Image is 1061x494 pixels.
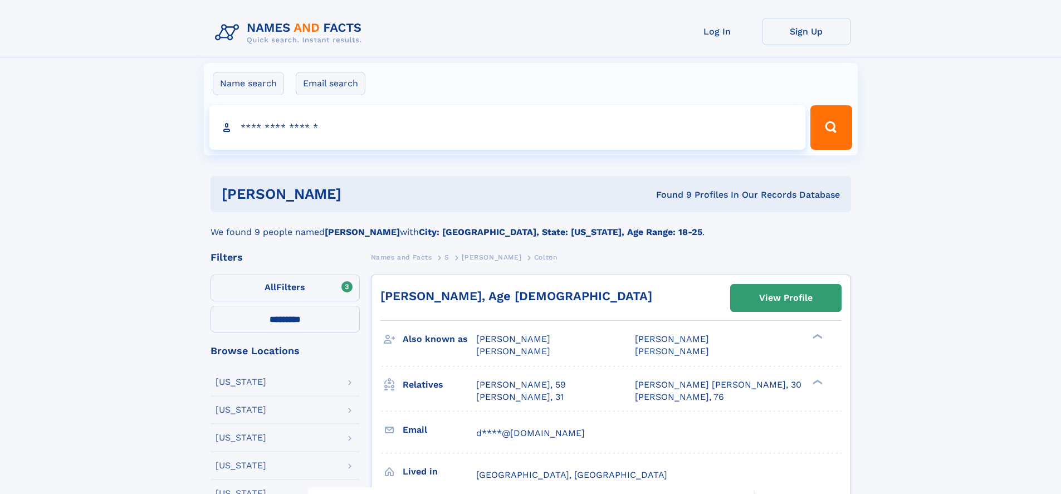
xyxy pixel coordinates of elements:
h3: Also known as [403,330,476,349]
label: Filters [211,275,360,301]
input: search input [209,105,806,150]
div: View Profile [759,285,813,311]
h1: [PERSON_NAME] [222,187,499,201]
div: [US_STATE] [216,378,266,387]
h3: Email [403,420,476,439]
b: City: [GEOGRAPHIC_DATA], State: [US_STATE], Age Range: 18-25 [419,227,702,237]
a: Sign Up [762,18,851,45]
a: [PERSON_NAME], 59 [476,379,566,391]
label: Email search [296,72,365,95]
div: We found 9 people named with . [211,212,851,239]
a: [PERSON_NAME] [462,250,521,264]
a: [PERSON_NAME], 76 [635,391,724,403]
span: [PERSON_NAME] [462,253,521,261]
a: S [444,250,449,264]
div: Filters [211,252,360,262]
a: View Profile [731,285,841,311]
div: [US_STATE] [216,405,266,414]
div: Found 9 Profiles In Our Records Database [498,189,840,201]
div: ❯ [810,378,823,385]
span: All [265,282,276,292]
h3: Lived in [403,462,476,481]
a: [PERSON_NAME] [PERSON_NAME], 30 [635,379,801,391]
a: [PERSON_NAME], 31 [476,391,564,403]
button: Search Button [810,105,852,150]
span: [PERSON_NAME] [476,346,550,356]
span: [GEOGRAPHIC_DATA], [GEOGRAPHIC_DATA] [476,469,667,480]
img: Logo Names and Facts [211,18,371,48]
label: Name search [213,72,284,95]
div: [US_STATE] [216,461,266,470]
div: [US_STATE] [216,433,266,442]
span: [PERSON_NAME] [635,346,709,356]
div: Browse Locations [211,346,360,356]
span: [PERSON_NAME] [476,334,550,344]
span: S [444,253,449,261]
div: ❯ [810,333,823,340]
h3: Relatives [403,375,476,394]
b: [PERSON_NAME] [325,227,400,237]
span: [PERSON_NAME] [635,334,709,344]
a: Log In [673,18,762,45]
a: [PERSON_NAME], Age [DEMOGRAPHIC_DATA] [380,289,652,303]
span: Colton [534,253,558,261]
a: Names and Facts [371,250,432,264]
